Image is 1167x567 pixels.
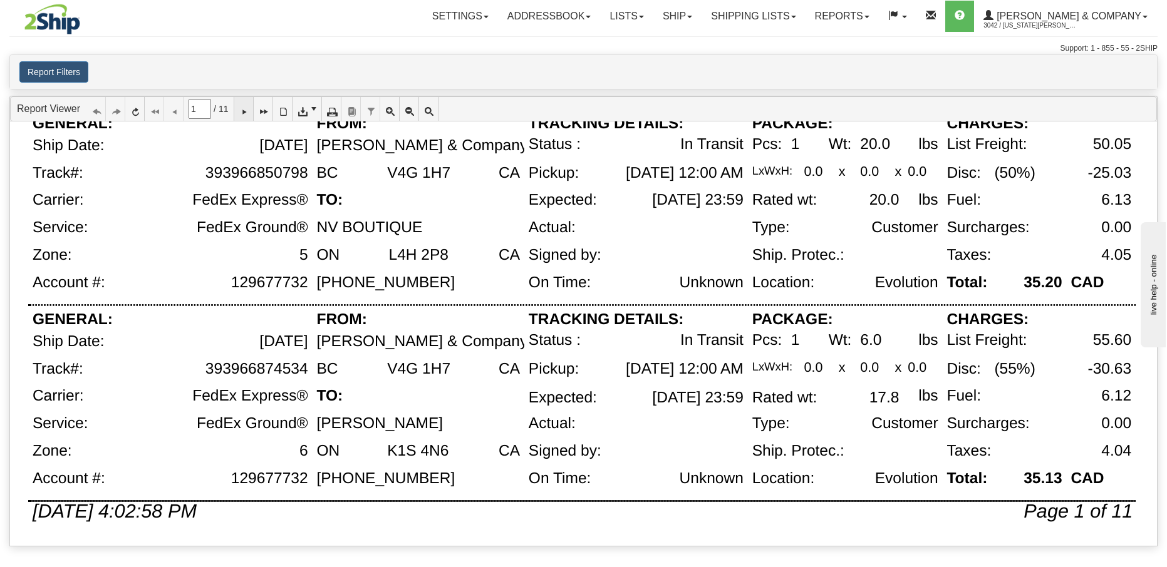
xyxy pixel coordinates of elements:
[806,1,879,32] a: Reports
[316,442,340,460] div: ON
[231,470,308,488] div: 129677732
[947,387,981,405] div: Fuel:
[33,247,72,264] div: Zone:
[316,311,366,329] div: FROM:
[791,332,800,349] div: 1
[1101,192,1131,209] div: 6.13
[316,333,557,350] div: [PERSON_NAME] & Company Ltd.
[869,192,900,209] div: 20.0
[33,415,88,432] div: Service:
[316,192,343,209] div: TO:
[871,219,938,237] div: Customer
[1101,387,1131,405] div: 6.12
[653,1,702,32] a: Ship
[860,332,881,349] div: 6.0
[947,442,991,460] div: Taxes:
[33,219,88,237] div: Service:
[702,1,805,32] a: Shipping lists
[829,332,852,349] div: Wt:
[322,97,341,121] a: Print
[908,360,926,375] div: 0.0
[316,137,557,155] div: [PERSON_NAME] & Company Ltd.
[804,360,823,375] div: 0.0
[1024,274,1062,292] div: 35.20
[1024,470,1062,488] div: 35.13
[1093,136,1131,153] div: 50.05
[974,1,1157,32] a: [PERSON_NAME] & Company 3042 / [US_STATE][PERSON_NAME]
[1093,332,1131,349] div: 55.60
[529,360,579,378] div: Pickup:
[918,387,938,405] div: lbs
[33,470,105,488] div: Account #:
[871,415,938,432] div: Customer
[1071,470,1104,488] div: CAD
[219,103,229,115] span: 11
[947,470,987,488] div: Total:
[680,470,744,488] div: Unknown
[316,415,443,432] div: [PERSON_NAME]
[752,415,790,432] div: Type:
[1138,220,1166,347] iframe: chat widget
[529,165,579,182] div: Pickup:
[316,115,366,133] div: FROM:
[829,136,852,153] div: Wt:
[947,165,981,182] div: Disc:
[680,332,744,349] div: In Transit
[33,165,83,182] div: Track#:
[33,360,83,378] div: Track#:
[192,192,308,209] div: FedEx Express®
[316,274,455,292] div: [PHONE_NUMBER]
[400,97,419,121] a: Zoom Out
[791,136,800,153] div: 1
[529,470,591,488] div: On Time:
[918,136,938,153] div: lbs
[529,247,601,264] div: Signed by:
[316,360,338,378] div: BC
[9,11,116,20] div: live help - online
[652,389,743,407] div: [DATE] 23:59
[947,274,987,292] div: Total:
[205,360,308,378] div: 393966874534
[499,165,520,182] div: CA
[752,247,844,264] div: Ship. Protec.:
[499,247,520,264] div: CA
[529,415,576,432] div: Actual:
[875,274,938,292] div: Evolution
[947,192,981,209] div: Fuel:
[529,219,576,237] div: Actual:
[529,192,597,209] div: Expected:
[908,165,926,179] div: 0.0
[947,219,1029,237] div: Surcharges:
[259,333,308,350] div: [DATE]
[1088,165,1132,182] div: -25.03
[316,165,338,182] div: BC
[1101,442,1131,460] div: 4.04
[947,247,991,264] div: Taxes:
[231,274,308,292] div: 129677732
[652,192,743,209] div: [DATE] 23:59
[860,360,879,375] div: 0.0
[387,165,450,182] div: V4G 1H7
[839,360,846,375] div: x
[316,219,422,237] div: NV BOUTIQUE
[1101,247,1131,264] div: 4.05
[752,165,792,178] div: LxWxH:
[273,97,293,121] a: Toggle Print Preview
[895,165,902,179] div: x
[752,219,790,237] div: Type:
[993,11,1141,21] span: [PERSON_NAME] & Company
[419,97,438,121] a: Toggle FullPage/PageWidth
[529,389,597,407] div: Expected:
[380,97,400,121] a: Zoom In
[918,192,938,209] div: lbs
[33,137,105,155] div: Ship Date:
[752,274,815,292] div: Location:
[947,136,1027,153] div: List Freight:
[387,442,449,460] div: K1S 4N6
[33,192,84,209] div: Carrier:
[33,442,72,460] div: Zone:
[499,360,520,378] div: CA
[33,387,84,405] div: Carrier:
[804,165,823,179] div: 0.0
[33,311,113,329] div: GENERAL:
